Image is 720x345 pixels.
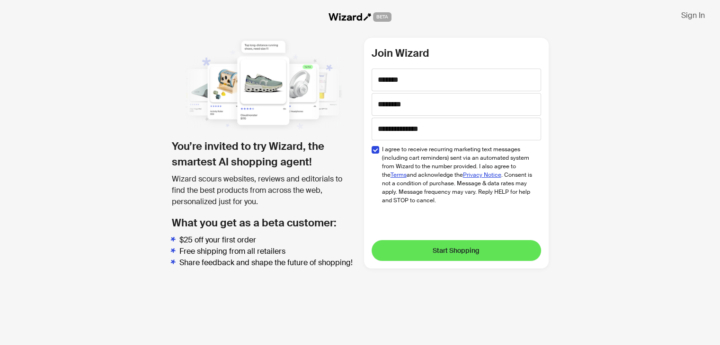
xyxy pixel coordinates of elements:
button: Sign In [674,8,712,23]
span: BETA [373,12,391,22]
span: I agree to receive recurring marketing text messages (including cart reminders) sent via an autom... [382,145,534,205]
span: Sign In [681,10,705,20]
div: Wizard scours websites, reviews and editorials to find the best products from across the web, per... [172,173,356,207]
li: $25 off your first order [179,234,356,246]
li: Share feedback and shape the future of shopping! [179,257,356,268]
a: Terms [391,171,407,179]
h2: What you get as a beta customer: [172,215,356,231]
button: Start Shopping [372,240,541,261]
span: Start Shopping [433,246,480,255]
h2: Join Wizard [372,45,541,61]
li: Free shipping from all retailers [179,246,356,257]
h1: You’re invited to try Wizard, the smartest AI shopping agent! [172,138,356,170]
a: Privacy Notice [463,171,501,179]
